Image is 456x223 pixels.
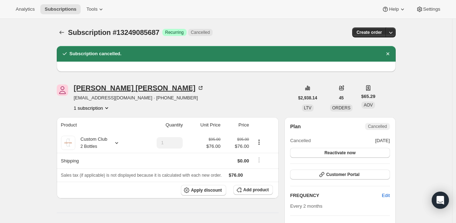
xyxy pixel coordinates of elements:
span: Settings [423,6,440,12]
span: $76.00 [206,143,221,150]
span: $76.00 [229,172,243,178]
div: Custom Club [75,136,107,150]
span: Cancelled [368,124,387,129]
button: Subscriptions [57,27,67,37]
span: Recurring [165,30,184,35]
button: Customer Portal [290,170,390,180]
button: Settings [412,4,445,14]
span: $0.00 [237,158,249,164]
h2: FREQUENCY [290,192,382,199]
button: $2,938.14 [294,93,321,103]
th: Product [57,117,138,133]
span: Customer Portal [326,172,359,177]
h2: Plan [290,123,301,130]
button: Edit [378,190,394,201]
span: ORDERS [332,105,350,110]
button: Subscriptions [40,4,81,14]
button: Help [378,4,410,14]
button: Tools [82,4,109,14]
span: Analytics [16,6,35,12]
span: AOV [364,103,373,108]
button: Add product [233,185,273,195]
button: Analytics [11,4,39,14]
span: $65.29 [361,93,375,100]
th: Unit Price [185,117,223,133]
button: Shipping actions [253,156,265,164]
span: Create order [356,30,382,35]
img: product img [61,136,75,150]
button: Product actions [253,138,265,146]
span: Elissa McNeil [57,84,68,96]
button: Dismiss notification [383,49,393,59]
button: Product actions [74,104,110,111]
span: Cancelled [191,30,210,35]
span: Every 2 months [290,203,322,209]
span: Subscriptions [45,6,76,12]
small: $95.00 [237,137,249,141]
small: $95.00 [209,137,221,141]
span: $76.00 [225,143,249,150]
div: [PERSON_NAME] [PERSON_NAME] [74,84,204,92]
h2: Subscription cancelled. [70,50,122,57]
span: Cancelled [290,137,311,144]
button: 45 [335,93,348,103]
th: Quantity [138,117,185,133]
span: Edit [382,192,390,199]
button: Create order [352,27,386,37]
span: Reactivate now [324,150,355,156]
span: Tools [86,6,97,12]
span: Subscription #13249085687 [68,28,159,36]
small: 2 Bottles [81,144,97,149]
span: $2,938.14 [298,95,317,101]
span: LTV [304,105,311,110]
button: Apply discount [181,185,226,196]
span: Apply discount [191,187,222,193]
span: Sales tax (if applicable) is not displayed because it is calculated with each new order. [61,173,222,178]
span: 45 [339,95,344,101]
button: Reactivate now [290,148,390,158]
th: Price [223,117,251,133]
span: [DATE] [375,137,390,144]
div: Open Intercom Messenger [432,192,449,209]
span: Add product [243,187,269,193]
span: [EMAIL_ADDRESS][DOMAIN_NAME] · [PHONE_NUMBER] [74,94,204,102]
span: Help [389,6,399,12]
th: Shipping [57,153,138,168]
